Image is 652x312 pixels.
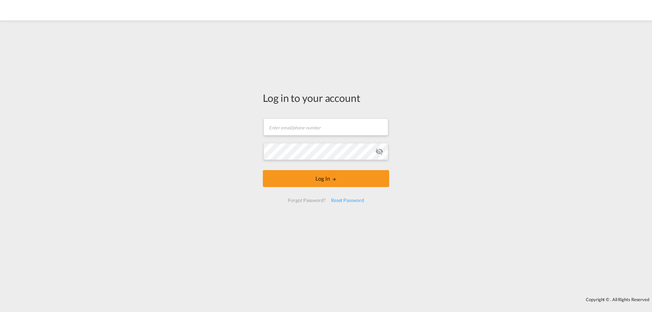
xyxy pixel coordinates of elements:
div: Log in to your account [263,91,389,105]
div: Forgot Password? [285,194,328,206]
md-icon: icon-eye-off [375,147,383,155]
button: LOGIN [263,170,389,187]
input: Enter email/phone number [264,118,388,135]
div: Reset Password [328,194,367,206]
